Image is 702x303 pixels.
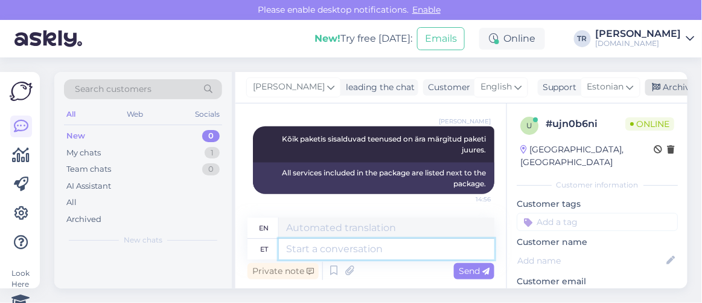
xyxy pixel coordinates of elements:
img: Askly Logo [10,82,33,101]
div: Customer [423,81,470,94]
button: Emails [417,27,465,50]
div: New [66,130,85,142]
span: Kõik paketis sisalduvad teenused on ära märgitud paketi juures. [282,134,488,154]
div: Team chats [66,163,111,175]
a: [PERSON_NAME][DOMAIN_NAME] [596,29,695,48]
span: [PERSON_NAME] [439,117,491,126]
div: Private note [247,263,319,279]
div: Archived [66,213,101,226]
div: Socials [193,106,222,122]
div: Web [125,106,146,122]
div: # ujn0b6ni [546,117,625,131]
div: [GEOGRAPHIC_DATA], [GEOGRAPHIC_DATA] [520,143,654,169]
div: leading the chat [341,81,415,94]
div: 0 [202,163,220,175]
p: Customer name [517,236,678,249]
span: Search customers [75,83,152,96]
p: Customer email [517,275,678,288]
span: [PERSON_NAME] [253,80,325,94]
div: My chats [66,147,101,159]
span: u [526,121,532,130]
div: All [64,106,78,122]
div: 0 [202,130,220,142]
span: Estonian [587,80,624,94]
div: Support [538,81,577,94]
input: Add a tag [517,213,678,231]
div: All [66,197,77,209]
span: 14:56 [445,195,491,204]
span: Online [625,117,674,131]
span: New chats [124,235,162,246]
div: et [260,239,268,259]
span: English [480,80,512,94]
div: [PERSON_NAME] [596,29,681,39]
div: All services included in the package are listed next to the package. [253,163,494,194]
div: AI Assistant [66,180,111,192]
b: New! [314,33,340,44]
p: Customer tags [517,198,678,210]
div: 1 [205,147,220,159]
div: [DOMAIN_NAME] [596,39,681,48]
span: Enable [409,4,444,15]
div: Online [479,28,545,50]
span: Send [459,266,490,276]
div: TR [574,30,591,47]
div: Customer information [517,180,678,191]
div: Try free [DATE]: [314,31,412,46]
div: en [260,218,269,238]
input: Add name [517,254,664,267]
